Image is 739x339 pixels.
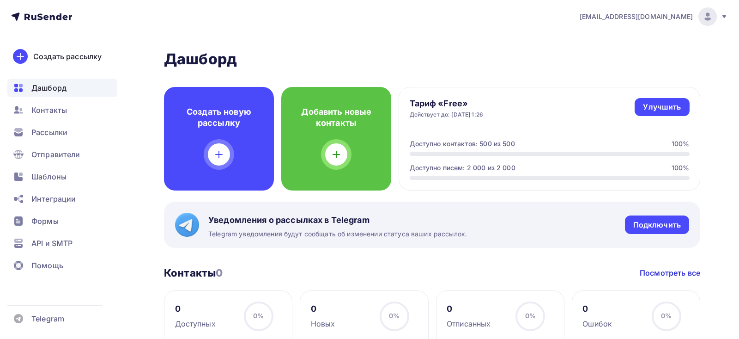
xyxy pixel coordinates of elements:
a: Контакты [7,101,117,119]
span: 0% [525,312,536,320]
div: Подключить [633,220,681,230]
a: Рассылки [7,123,117,142]
span: Помощь [31,260,63,271]
h4: Создать новую рассылку [179,106,259,129]
a: Дашборд [7,79,117,97]
a: Шаблоны [7,167,117,186]
div: Доступно контактов: 500 из 500 [410,139,515,148]
div: 0 [582,303,612,314]
span: [EMAIL_ADDRESS][DOMAIN_NAME] [580,12,693,21]
span: 0% [253,312,264,320]
div: Ошибок [582,318,612,329]
span: Отправители [31,149,80,160]
div: 0 [311,303,335,314]
div: Создать рассылку [33,51,102,62]
div: Новых [311,318,335,329]
a: Отправители [7,145,117,164]
h4: Тариф «Free» [410,98,484,109]
span: Шаблоны [31,171,67,182]
a: Улучшить [635,98,689,116]
a: Посмотреть все [640,267,700,278]
span: Контакты [31,105,67,116]
h2: Дашборд [164,50,700,68]
span: 0% [661,312,672,320]
a: [EMAIL_ADDRESS][DOMAIN_NAME] [580,7,728,26]
span: 0% [389,312,400,320]
div: Действует до: [DATE] 1:26 [410,111,484,118]
div: 100% [672,163,690,173]
div: 100% [672,139,690,148]
div: Улучшить [643,102,681,112]
span: Формы [31,216,59,227]
span: 0 [216,267,223,279]
span: Telegram [31,313,64,324]
span: Интеграции [31,193,76,204]
span: Уведомления о рассылках в Telegram [208,215,467,226]
a: Формы [7,212,117,230]
h4: Добавить новые контакты [296,106,376,129]
div: Доступно писем: 2 000 из 2 000 [410,163,515,173]
div: 0 [175,303,216,314]
span: Дашборд [31,82,67,93]
div: 0 [447,303,491,314]
span: Telegram уведомления будут сообщать об изменении статуса ваших рассылок. [208,229,467,239]
div: Отписанных [447,318,491,329]
span: Рассылки [31,127,67,138]
div: Доступных [175,318,216,329]
span: API и SMTP [31,238,73,249]
h3: Контакты [164,266,223,279]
